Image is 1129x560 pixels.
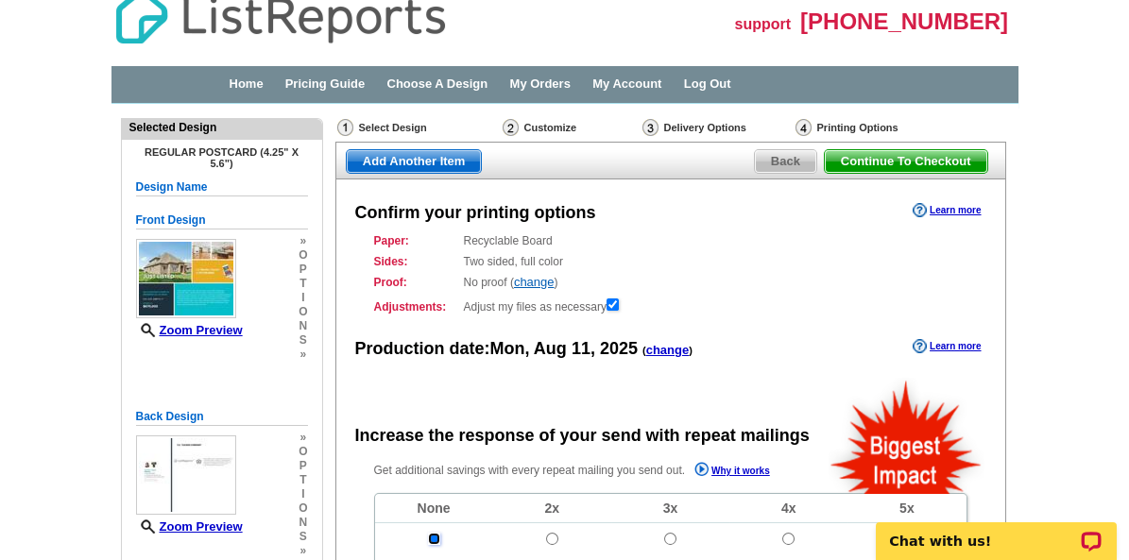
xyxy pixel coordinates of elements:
[642,119,659,136] img: Delivery Options
[387,76,488,91] a: Choose A Design
[374,253,458,270] strong: Sides:
[355,337,693,362] div: Production date:
[374,295,967,315] div: Adjust my files as necessary
[694,462,770,482] a: Why it works
[299,501,307,516] span: o
[646,343,690,357] a: change
[299,305,307,319] span: o
[374,232,458,249] strong: Paper:
[346,149,483,174] a: Add Another Item
[136,146,308,169] h4: Regular Postcard (4.25" x 5.6")
[355,201,596,226] div: Confirm your printing options
[374,298,458,315] strong: Adjustments:
[374,232,967,249] div: Recyclable Board
[299,445,307,459] span: o
[913,339,981,354] a: Learn more
[299,234,307,248] span: »
[534,339,567,358] span: Aug
[335,118,501,142] div: Select Design
[829,378,984,494] img: biggestImpact.png
[122,119,322,136] div: Selected Design
[355,424,810,449] div: Increase the response of your send with repeat mailings
[136,408,308,426] h5: Back Design
[641,118,794,142] div: Delivery Options
[299,487,307,501] span: i
[285,76,366,91] a: Pricing Guide
[299,530,307,544] span: s
[800,8,1008,34] span: [PHONE_NUMBER]
[299,459,307,473] span: p
[299,473,307,487] span: t
[347,150,482,173] span: Add Another Item
[503,119,519,136] img: Customize
[493,494,611,523] td: 2x
[794,118,959,142] div: Printing Options
[374,253,967,270] div: Two sided, full color
[642,345,693,356] span: ( )
[299,431,307,445] span: »
[136,435,236,515] img: small-thumb.jpg
[501,118,641,137] div: Customize
[847,494,966,523] td: 5x
[299,544,307,558] span: »
[600,339,638,358] span: 2025
[136,178,308,196] h5: Design Name
[684,76,731,91] a: Log Out
[374,460,811,482] p: Get additional savings with every repeat mailing you send out.
[299,516,307,530] span: n
[136,212,308,229] h5: Front Design
[490,339,530,358] span: Mon,
[611,494,729,523] td: 3x
[374,274,458,291] strong: Proof:
[136,239,236,318] img: small-thumb.jpg
[299,277,307,291] span: t
[375,494,493,523] td: None
[729,494,847,523] td: 4x
[510,76,571,91] a: My Orders
[299,348,307,362] span: »
[337,119,353,136] img: Select Design
[592,76,661,91] a: My Account
[913,203,981,218] a: Learn more
[795,119,812,136] img: Printing Options & Summary
[136,323,243,337] a: Zoom Preview
[374,274,967,291] div: No proof ( )
[572,339,595,358] span: 11,
[299,333,307,348] span: s
[755,150,816,173] span: Back
[299,248,307,263] span: o
[136,519,243,534] a: Zoom Preview
[864,501,1129,560] iframe: LiveChat chat widget
[754,149,817,174] a: Back
[299,263,307,277] span: p
[514,275,555,289] a: change
[825,150,987,173] span: Continue To Checkout
[229,76,263,91] a: Home
[299,319,307,333] span: n
[299,291,307,305] span: i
